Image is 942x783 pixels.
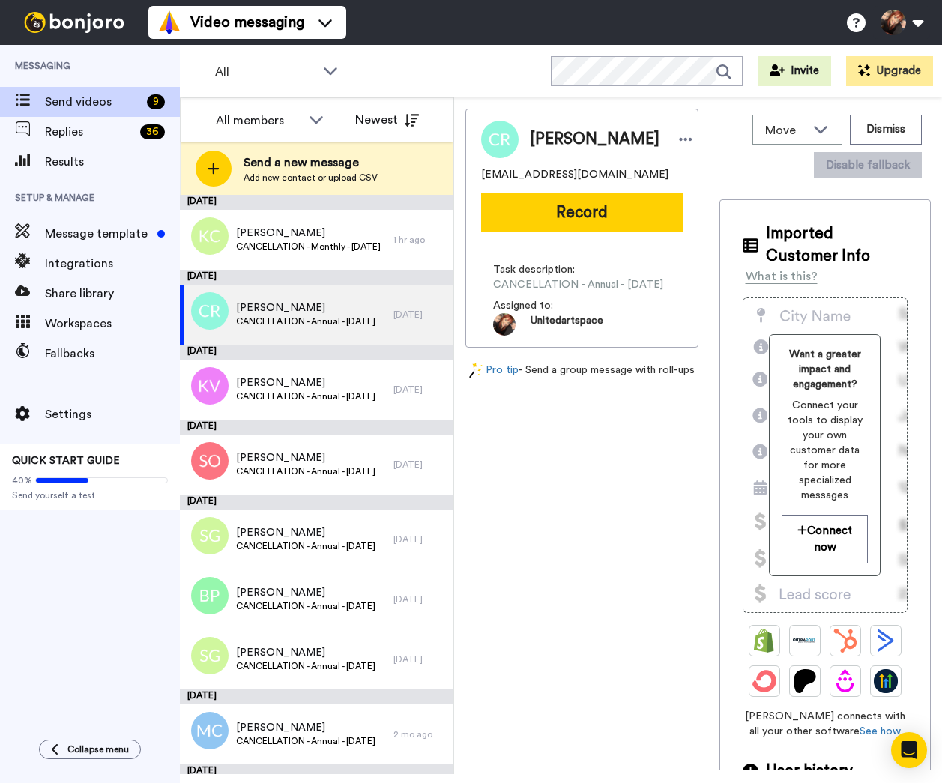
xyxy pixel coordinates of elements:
span: CANCELLATION - Annual - [DATE] [493,277,663,292]
span: Unitedartspace [531,313,603,336]
img: Image of Cinda Rodgers [481,121,519,158]
img: cr.png [191,292,229,330]
span: Settings [45,405,180,423]
span: CANCELLATION - Annual - [DATE] [236,735,375,747]
img: bj-logo-header-white.svg [18,12,130,33]
div: [DATE] [393,459,446,471]
img: bp.png [191,577,229,614]
span: Integrations [45,255,180,273]
div: [DATE] [180,345,453,360]
span: [PERSON_NAME] [236,645,375,660]
span: Workspaces [45,315,180,333]
div: [DATE] [393,653,446,665]
span: All [215,63,315,81]
span: CANCELLATION - Monthly - [DATE] [236,241,381,253]
button: Upgrade [846,56,933,86]
div: [DATE] [180,689,453,704]
span: [PERSON_NAME] [236,375,375,390]
span: [PERSON_NAME] [236,585,375,600]
a: See how [860,726,901,737]
span: CANCELLATION - Annual - [DATE] [236,540,375,552]
img: kc.png [191,217,229,255]
img: Patreon [793,669,817,693]
span: CANCELLATION - Annual - [DATE] [236,465,375,477]
span: Share library [45,285,180,303]
span: Add new contact or upload CSV [244,172,378,184]
img: so.png [191,442,229,480]
div: Open Intercom Messenger [891,732,927,768]
img: kv.png [191,367,229,405]
span: Imported Customer Info [766,223,908,267]
span: CANCELLATION - Annual - [DATE] [236,315,375,327]
span: Collapse menu [67,743,129,755]
span: [PERSON_NAME] [236,300,375,315]
div: [DATE] [393,309,446,321]
div: - Send a group message with roll-ups [465,363,698,378]
button: Record [481,193,683,232]
span: Want a greater impact and engagement? [782,347,868,392]
div: 1 hr ago [393,234,446,246]
span: [EMAIL_ADDRESS][DOMAIN_NAME] [481,167,668,182]
button: Disable fallback [814,152,922,178]
span: Send videos [45,93,141,111]
div: All members [216,112,301,130]
span: [PERSON_NAME] [236,525,375,540]
div: [DATE] [393,533,446,545]
div: [DATE] [180,270,453,285]
img: sg.png [191,637,229,674]
span: Video messaging [190,12,304,33]
span: Move [765,121,806,139]
img: e9f9ed0f-c7f5-4795-a7d8-e56d8a83c84a-1579645839.jpg [493,313,516,336]
img: ActiveCampaign [874,629,898,653]
div: [DATE] [180,495,453,510]
div: [DATE] [180,764,453,779]
a: Pro tip [469,363,519,378]
div: [DATE] [180,420,453,435]
div: [DATE] [180,195,453,210]
span: Message template [45,225,151,243]
span: [PERSON_NAME] [236,450,375,465]
img: magic-wand.svg [469,363,483,378]
img: GoHighLevel [874,669,898,693]
span: [PERSON_NAME] [236,720,375,735]
span: CANCELLATION - Annual - [DATE] [236,600,375,612]
img: ConvertKit [752,669,776,693]
span: Task description : [493,262,598,277]
img: mc.png [191,712,229,749]
img: vm-color.svg [157,10,181,34]
img: Shopify [752,629,776,653]
img: Ontraport [793,629,817,653]
span: Send yourself a test [12,489,168,501]
span: Results [45,153,180,171]
span: CANCELLATION - Annual - [DATE] [236,660,375,672]
img: Hubspot [833,629,857,653]
span: 40% [12,474,32,486]
span: QUICK START GUIDE [12,456,120,466]
div: [DATE] [393,593,446,605]
span: CANCELLATION - Annual - [DATE] [236,390,375,402]
div: 36 [140,124,165,139]
div: 2 mo ago [393,728,446,740]
button: Invite [758,56,831,86]
div: [DATE] [393,384,446,396]
button: Dismiss [850,115,922,145]
span: Assigned to: [493,298,598,313]
div: 9 [147,94,165,109]
button: Collapse menu [39,740,141,759]
span: [PERSON_NAME] [530,128,659,151]
span: Send a new message [244,154,378,172]
div: What is this? [746,267,818,285]
span: Fallbacks [45,345,180,363]
img: Drip [833,669,857,693]
button: Connect now [782,515,868,563]
img: sg.png [191,517,229,554]
span: Connect your tools to display your own customer data for more specialized messages [782,398,868,503]
span: [PERSON_NAME] connects with all your other software [743,709,908,739]
button: Newest [344,105,430,135]
span: User history [766,760,853,782]
span: Replies [45,123,134,141]
span: [PERSON_NAME] [236,226,381,241]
